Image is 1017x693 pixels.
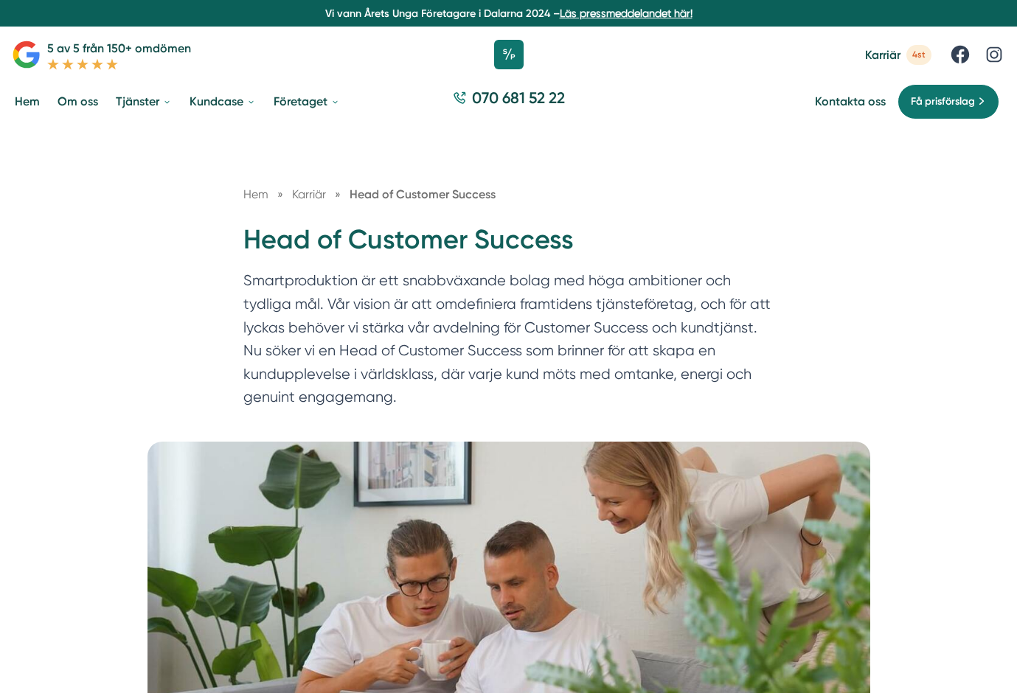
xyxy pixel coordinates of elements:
span: 070 681 52 22 [472,87,565,108]
a: Få prisförslag [898,84,999,119]
nav: Breadcrumb [243,185,774,203]
span: Karriär [865,48,900,62]
p: 5 av 5 från 150+ omdömen [47,39,191,58]
span: Få prisförslag [911,94,975,110]
a: Företaget [271,83,343,120]
p: Smartproduktion är ett snabbväxande bolag med höga ambitioner och tydliga mål. Vår vision är att ... [243,269,774,416]
a: Head of Customer Success [350,187,496,201]
span: » [335,185,341,203]
a: Karriär 4st [865,45,931,65]
a: 070 681 52 22 [447,87,571,116]
a: Kundcase [187,83,259,120]
p: Vi vann Årets Unga Företagare i Dalarna 2024 – [6,6,1011,21]
span: 4st [906,45,931,65]
span: » [277,185,283,203]
a: Hem [243,187,268,201]
a: Tjänster [113,83,175,120]
a: Läs pressmeddelandet här! [560,7,693,19]
span: Karriär [292,187,326,201]
a: Hem [12,83,43,120]
h1: Head of Customer Success [243,222,774,270]
a: Kontakta oss [815,94,886,108]
a: Karriär [292,187,329,201]
a: Om oss [55,83,101,120]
